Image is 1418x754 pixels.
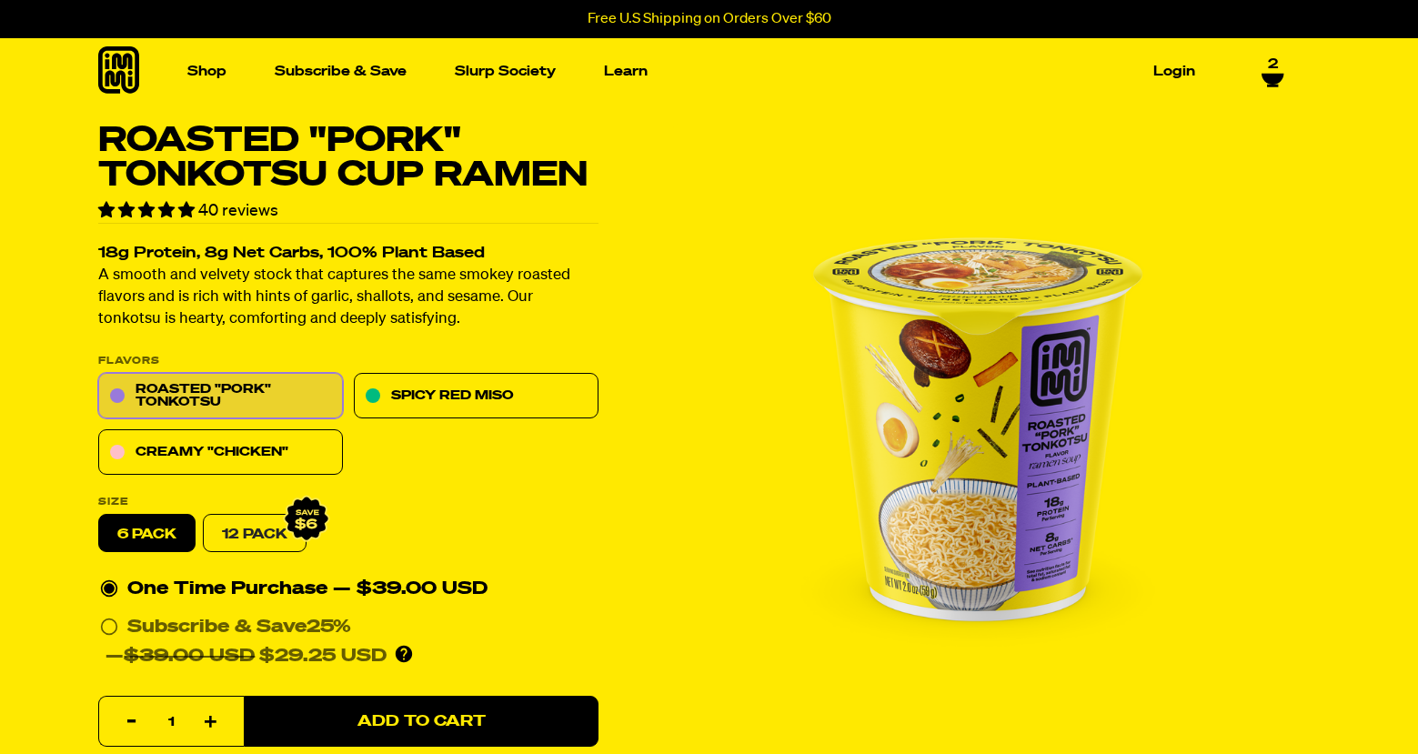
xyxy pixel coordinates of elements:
a: Spicy Red Miso [354,374,598,419]
label: 6 pack [98,515,196,553]
span: Add to Cart [357,714,485,729]
p: Flavors [98,357,598,367]
span: 4.78 stars [98,203,198,219]
p: A smooth and velvety stock that captures the same smokey roasted flavors and is rich with hints o... [98,266,598,331]
label: Size [98,498,598,508]
h1: Roasted "Pork" Tonkotsu Cup Ramen [98,124,598,193]
img: Roasted "Pork" Tonkotsu Cup Ramen [672,124,1283,735]
a: Shop [180,57,234,85]
div: — $29.25 USD [106,642,387,671]
del: $39.00 USD [124,648,255,666]
a: Login [1146,57,1202,85]
h2: 18g Protein, 8g Net Carbs, 100% Plant Based [98,246,598,262]
div: One Time Purchase [100,575,597,604]
p: Free U.S Shipping on Orders Over $60 [588,11,831,27]
button: Add to Cart [244,697,598,748]
a: Roasted "Pork" Tonkotsu [98,374,343,419]
div: PDP main carousel [672,124,1283,735]
a: Slurp Society [448,57,563,85]
a: Learn [597,57,655,85]
nav: Main navigation [180,38,1202,105]
div: — $39.00 USD [333,575,488,604]
li: 1 of 4 [672,124,1283,735]
iframe: Marketing Popup [9,672,171,745]
div: Subscribe & Save [127,613,351,642]
a: 12 Pack [203,515,307,553]
a: 2 [1262,55,1284,85]
a: Subscribe & Save [267,57,414,85]
a: Creamy "Chicken" [98,430,343,476]
input: quantity [110,698,233,749]
span: 2 [1268,55,1278,71]
span: 25% [307,618,351,637]
span: 40 reviews [198,203,278,219]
